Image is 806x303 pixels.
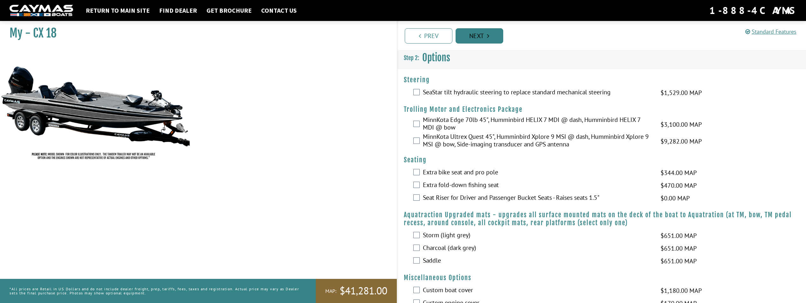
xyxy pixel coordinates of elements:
a: Return to main site [83,6,153,15]
div: 1-888-4CAYMAS [709,3,796,17]
span: $1,180.00 MAP [660,286,702,295]
label: MinnKota Edge 70lb 45", Humminbird HELIX 7 MDI @ dash, Humminbird HELIX 7 MDI @ bow [423,116,653,133]
label: Charcoal (dark grey) [423,244,653,253]
label: SeaStar tilt hydraulic steering to replace standard mechanical steering [423,88,653,98]
h4: Trolling Motor and Electronics Package [404,105,800,113]
span: $651.00 MAP [660,244,697,253]
span: $651.00 MAP [660,231,697,240]
label: MinnKota Ultrex Quest 45", Humminbird Xplore 9 MSI @ dash, Humminbird Xplore 9 MSI @ bow, Side-im... [423,133,653,150]
label: Extra bike seat and pro pole [423,168,653,178]
h4: Miscellaneous Options [404,274,800,282]
span: $651.00 MAP [660,256,697,266]
span: MAP: [325,288,336,294]
label: Extra fold-down fishing seat [423,181,653,190]
a: Prev [405,28,452,44]
a: MAP:$41,281.00 [316,279,397,303]
label: Seat Riser for Driver and Passenger Bucket Seats - Raises seats 1.5" [423,194,653,203]
a: Get Brochure [203,6,255,15]
a: Find Dealer [156,6,200,15]
a: Contact Us [258,6,300,15]
a: Next [456,28,503,44]
span: $3,100.00 MAP [660,120,702,129]
span: $470.00 MAP [660,181,697,190]
label: Saddle [423,257,653,266]
label: Storm (light grey) [423,231,653,240]
a: Standard Features [745,28,796,35]
h1: My - CX 18 [10,26,381,40]
h4: Aquatraction Upgraded mats - upgrades all surface mounted mats on the deck of the boat to Aquatra... [404,211,800,227]
label: Custom boat cover [423,286,653,295]
span: $1,529.00 MAP [660,88,702,98]
p: *All prices are Retail in US Dollars and do not include dealer freight, prep, tariffs, fees, taxe... [10,284,301,298]
span: $9,282.00 MAP [660,137,702,146]
img: white-logo-c9c8dbefe5ff5ceceb0f0178aa75bf4bb51f6bca0971e226c86eb53dfe498488.png [10,5,73,17]
h4: Seating [404,156,800,164]
span: $344.00 MAP [660,168,697,178]
span: $0.00 MAP [660,193,690,203]
span: $41,281.00 [340,284,387,298]
h4: Steering [404,76,800,84]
